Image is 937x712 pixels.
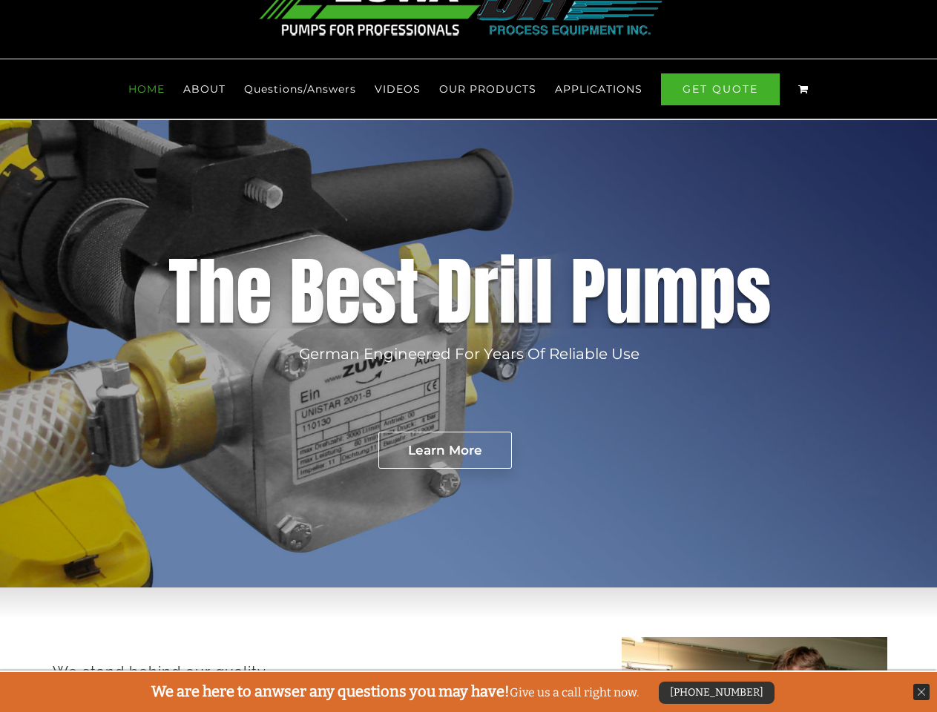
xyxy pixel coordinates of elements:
[516,254,535,329] div: l
[736,254,771,329] div: s
[473,254,499,329] div: r
[58,59,879,119] nav: Main Menu
[605,254,642,329] div: u
[299,343,640,365] rs-layer: German Engineered For Years Of Reliable Use
[535,254,553,329] div: l
[361,254,396,329] div: s
[128,59,165,119] a: HOME
[555,84,642,94] span: APPLICATIONS
[439,59,536,119] a: OUR PRODUCTS
[375,84,421,94] span: VIDEOS
[642,254,699,329] div: m
[555,59,642,119] a: APPLICATIONS
[325,254,361,329] div: e
[236,254,272,329] div: e
[661,59,780,119] a: GET QUOTE
[168,254,198,329] div: T
[244,84,356,94] span: Questions/Answers
[198,254,236,329] div: h
[798,59,809,119] a: View Cart
[375,59,421,119] a: VIDEOS
[396,254,419,329] div: t
[913,684,930,700] img: close-image
[244,59,356,119] a: Questions/Answers
[289,254,325,329] div: B
[53,662,266,701] p: We stand behind our quality
[439,84,536,94] span: OUR PRODUCTS
[183,84,226,94] span: ABOUT
[436,254,473,329] div: D
[183,59,226,119] a: ABOUT
[571,254,605,329] div: P
[699,254,736,329] div: p
[151,682,510,700] span: We are here to anwser any questions you may have!
[378,432,512,469] rs-layer: Learn More
[151,685,639,699] span: Give us a call right now.
[128,84,165,94] span: HOME
[659,682,775,704] div: [PHONE_NUMBER]
[661,73,780,105] span: GET QUOTE
[499,254,516,329] div: i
